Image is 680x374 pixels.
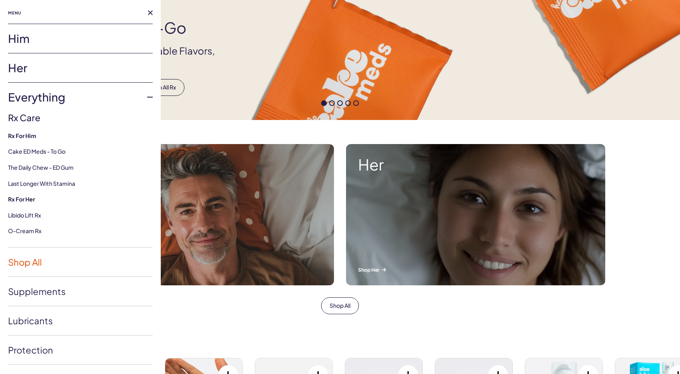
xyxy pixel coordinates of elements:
[87,156,322,173] strong: Him
[8,8,21,18] span: Menu
[8,195,153,203] a: Rx For Her
[8,180,75,187] a: Last Longer with Stamina
[8,132,153,140] a: Rx For Him
[8,148,66,155] a: Cake ED Meds - To Go
[321,297,359,314] a: Shop All
[87,266,322,273] p: Shop Him
[139,79,184,96] a: Shop All Rx
[8,53,153,82] a: Her
[69,138,340,291] a: A man smiling while lying in bed. Him Shop Him
[8,24,153,53] a: Him
[340,138,611,291] a: A woman smiling while lying in bed. Her Shop Her
[8,112,153,124] h3: Rx Care
[8,248,153,276] a: Shop All
[8,227,41,234] a: O-Cream Rx
[358,266,593,273] p: Shop Her
[8,83,153,112] a: Everything
[8,306,153,335] a: Lubricants
[8,335,153,364] a: Protection
[8,277,153,306] a: Supplements
[8,164,74,171] a: The Daily Chew - ED Gum
[358,156,593,173] strong: Her
[8,211,41,219] a: Libido Lift Rx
